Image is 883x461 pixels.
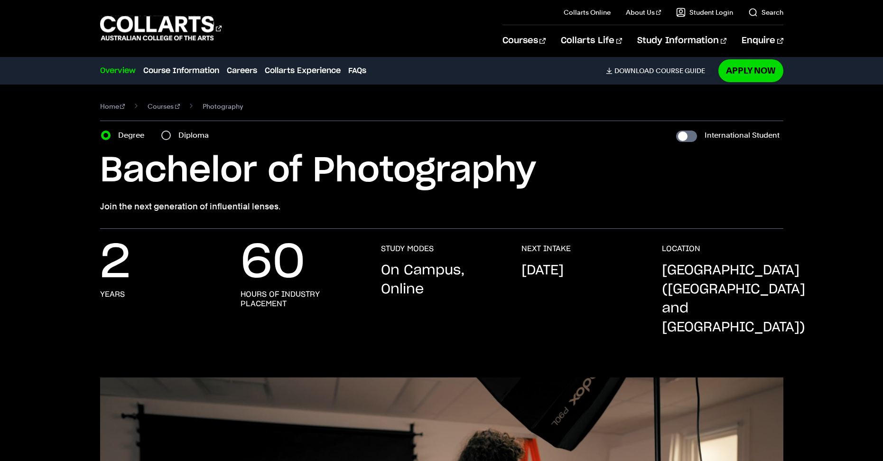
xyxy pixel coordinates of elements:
[100,150,783,192] h1: Bachelor of Photography
[100,65,136,76] a: Overview
[241,290,362,309] h3: hours of industry placement
[100,290,125,299] h3: years
[203,100,243,113] span: Photography
[705,129,780,142] label: International Student
[100,15,222,42] div: Go to homepage
[718,59,783,82] a: Apply Now
[178,129,214,142] label: Diploma
[564,8,611,17] a: Collarts Online
[662,244,700,254] h3: LOCATION
[606,66,713,75] a: DownloadCourse Guide
[502,25,546,56] a: Courses
[241,244,305,282] p: 60
[561,25,622,56] a: Collarts Life
[662,261,805,337] p: [GEOGRAPHIC_DATA] ([GEOGRAPHIC_DATA] and [GEOGRAPHIC_DATA])
[100,100,125,113] a: Home
[143,65,219,76] a: Course Information
[637,25,726,56] a: Study Information
[118,129,150,142] label: Degree
[227,65,257,76] a: Careers
[748,8,783,17] a: Search
[100,244,130,282] p: 2
[381,244,434,254] h3: STUDY MODES
[148,100,180,113] a: Courses
[381,261,502,299] p: On Campus, Online
[676,8,733,17] a: Student Login
[626,8,661,17] a: About Us
[265,65,341,76] a: Collarts Experience
[521,244,571,254] h3: NEXT INTAKE
[742,25,783,56] a: Enquire
[614,66,654,75] span: Download
[100,200,783,213] p: Join the next generation of influential lenses.
[348,65,366,76] a: FAQs
[521,261,564,280] p: [DATE]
